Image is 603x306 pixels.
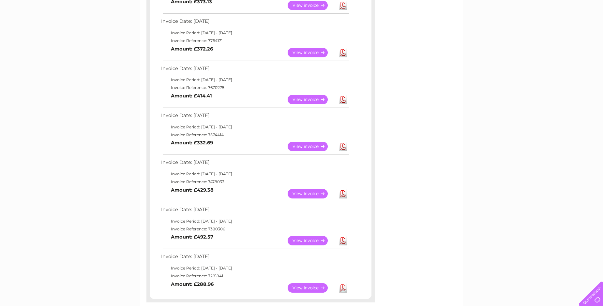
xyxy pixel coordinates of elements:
[171,140,213,146] b: Amount: £332.69
[288,142,336,151] a: View
[488,28,501,33] a: Water
[159,64,350,76] td: Invoice Date: [DATE]
[505,28,519,33] a: Energy
[159,205,350,217] td: Invoice Date: [DATE]
[159,225,350,233] td: Invoice Reference: 7380306
[339,236,347,245] a: Download
[339,283,347,293] a: Download
[159,264,350,272] td: Invoice Period: [DATE] - [DATE]
[339,189,347,198] a: Download
[581,28,597,33] a: Log out
[171,187,214,193] b: Amount: £429.38
[159,272,350,280] td: Invoice Reference: 7281841
[288,189,336,198] a: View
[523,28,542,33] a: Telecoms
[159,111,350,123] td: Invoice Date: [DATE]
[546,28,556,33] a: Blog
[171,93,212,99] b: Amount: £414.41
[288,48,336,57] a: View
[171,46,213,52] b: Amount: £372.26
[159,217,350,225] td: Invoice Period: [DATE] - [DATE]
[339,48,347,57] a: Download
[159,170,350,178] td: Invoice Period: [DATE] - [DATE]
[288,283,336,293] a: View
[159,84,350,92] td: Invoice Reference: 7670275
[171,281,214,287] b: Amount: £288.96
[339,142,347,151] a: Download
[159,123,350,131] td: Invoice Period: [DATE] - [DATE]
[339,1,347,10] a: Download
[171,234,213,240] b: Amount: £492.57
[480,3,525,11] a: 0333 014 3131
[148,4,456,32] div: Clear Business is a trading name of Verastar Limited (registered in [GEOGRAPHIC_DATA] No. 3667643...
[339,95,347,104] a: Download
[288,236,336,245] a: View
[560,28,576,33] a: Contact
[159,29,350,37] td: Invoice Period: [DATE] - [DATE]
[159,17,350,29] td: Invoice Date: [DATE]
[288,95,336,104] a: View
[159,252,350,264] td: Invoice Date: [DATE]
[159,76,350,84] td: Invoice Period: [DATE] - [DATE]
[21,17,54,37] img: logo.png
[159,37,350,45] td: Invoice Reference: 7764171
[159,158,350,170] td: Invoice Date: [DATE]
[159,178,350,186] td: Invoice Reference: 7478033
[159,131,350,139] td: Invoice Reference: 7574414
[288,1,336,10] a: View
